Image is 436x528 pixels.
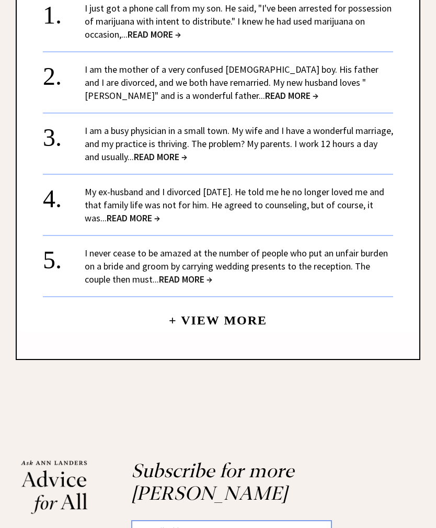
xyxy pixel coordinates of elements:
[43,63,85,82] div: 2.
[265,89,318,102] span: READ MORE →
[169,305,267,327] a: + View More
[85,247,388,285] a: I never cease to be amazed at the number of people who put an unfair burden on a bride and groom ...
[134,151,187,163] span: READ MORE →
[43,246,85,266] div: 5.
[85,186,384,224] a: My ex-husband and I divorced [DATE]. He told me he no longer loved me and that family life was no...
[85,125,393,163] a: I am a busy physician in a small town. My wife and I have a wonderful marriage, and my practice i...
[85,2,392,40] a: I just got a phone call from my son. He said, "I've been arrested for possession of marijuana wit...
[128,28,181,40] span: READ MORE →
[85,63,378,102] a: I am the mother of a very confused [DEMOGRAPHIC_DATA] boy. His father and I are divorced, and we ...
[159,273,212,285] span: READ MORE →
[21,459,88,515] img: Ann%20Landers%20footer%20logo_small.png
[43,185,85,205] div: 4.
[107,212,160,224] span: READ MORE →
[43,124,85,143] div: 3.
[43,2,85,21] div: 1.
